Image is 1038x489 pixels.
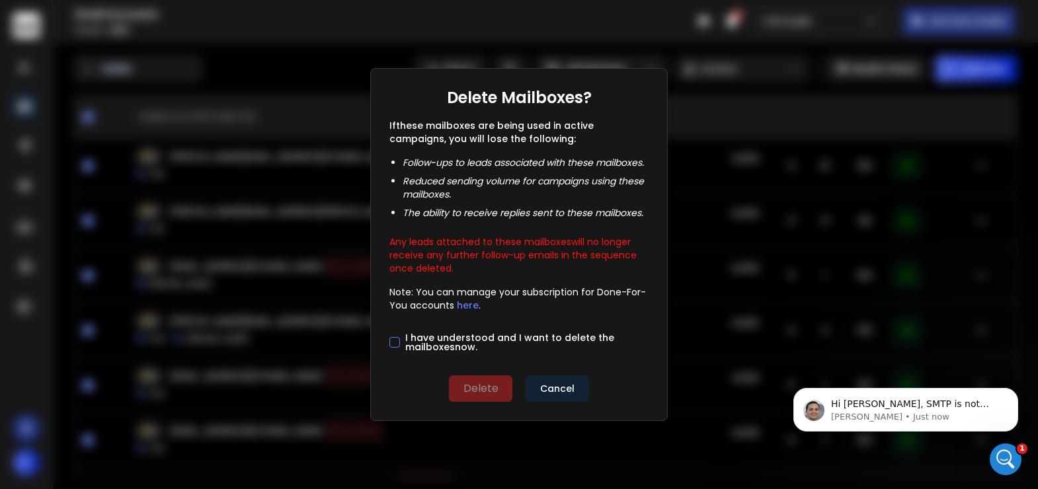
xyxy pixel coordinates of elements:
li: The ability to receive replies sent to these mailboxes . [403,206,649,219]
h1: Delete Mailboxes? [447,87,592,108]
p: If these mailboxes are being used in active campaigns, you will lose the following: [389,119,649,145]
li: Follow-ups to leads associated with these mailboxes . [403,156,649,169]
p: Note: You can manage your subscription for Done-For-You accounts . [389,285,649,312]
p: Any leads attached to these mailboxes will no longer receive any further follow-up emails in the ... [389,230,649,275]
a: here [457,299,479,312]
iframe: Intercom live chat [990,443,1021,475]
button: Cancel [526,375,589,402]
span: 1 [1017,443,1027,454]
iframe: Intercom notifications message [774,360,1038,453]
label: I have understood and I want to delete the mailbox es now. [405,333,649,352]
li: Reduced sending volume for campaigns using these mailboxes . [403,174,649,201]
button: Delete [449,375,512,402]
